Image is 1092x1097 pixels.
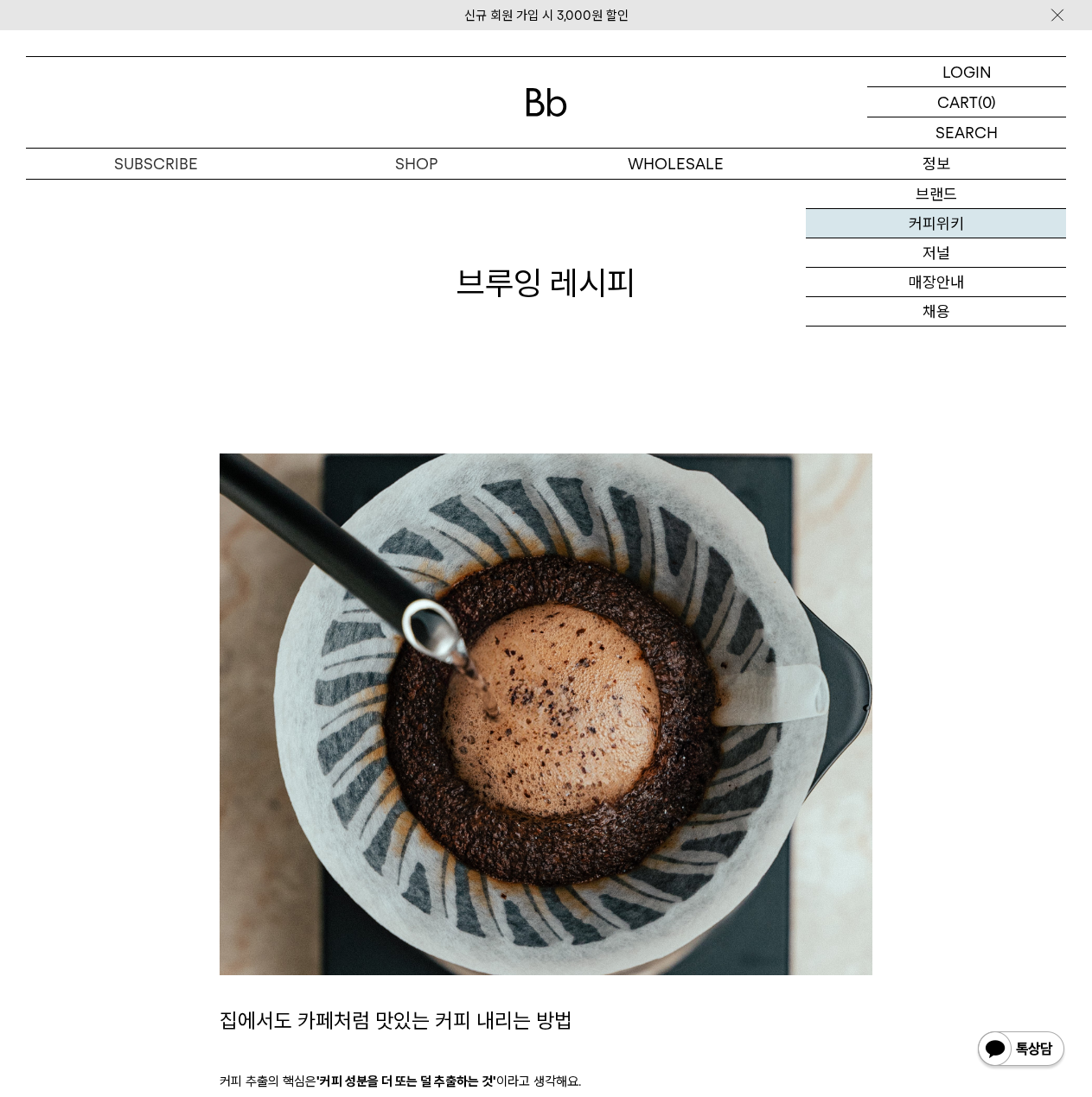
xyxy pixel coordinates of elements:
[806,297,1066,327] a: 채용
[526,88,567,117] img: 로고
[806,238,1066,268] a: 저널
[806,209,1066,238] a: 커피위키
[316,1074,496,1089] b: '커피 성분을 더 또는 덜 추출하는 것'
[976,1030,1066,1071] img: 카카오톡 채널 1:1 채팅 버튼
[937,87,978,117] p: CART
[220,453,872,975] img: 4189a716bed969d963a9df752a490e85_105402.jpg
[806,149,1066,179] p: 정보
[942,57,992,86] p: LOGIN
[220,1008,572,1033] span: 집에서도 카페처럼 맛있는 커피 내리는 방법
[26,149,286,179] a: SUBSCRIBE
[286,149,546,179] a: SHOP
[867,57,1066,87] a: LOGIN
[936,117,998,148] p: SEARCH
[978,87,996,117] p: (0)
[806,180,1066,209] a: 브랜드
[26,260,1066,306] h1: 브루잉 레시피
[546,149,807,179] p: WHOLESALE
[220,1071,872,1092] p: 커피 추출의 핵심은 이라고 생각해요.
[464,8,629,23] a: 신규 회원 가입 시 3,000원 할인
[867,87,1066,117] a: CART (0)
[806,268,1066,297] a: 매장안내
